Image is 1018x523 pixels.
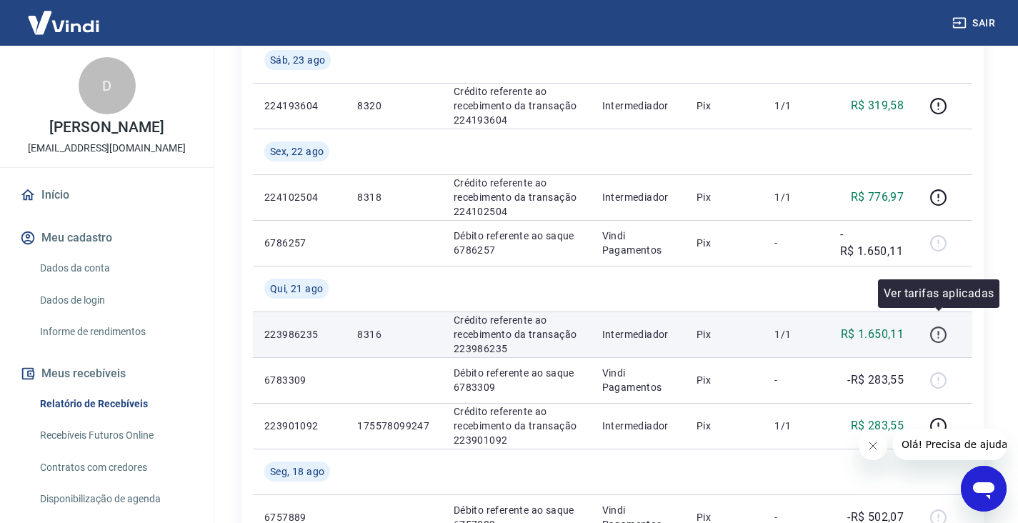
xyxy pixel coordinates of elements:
[851,417,904,434] p: R$ 283,55
[17,222,196,254] button: Meu cadastro
[697,327,752,342] p: Pix
[34,421,196,450] a: Recebíveis Futuros Online
[602,229,674,257] p: Vindi Pagamentos
[28,141,186,156] p: [EMAIL_ADDRESS][DOMAIN_NAME]
[774,327,817,342] p: 1/1
[961,466,1007,512] iframe: Botão para abrir a janela de mensagens
[697,99,752,113] p: Pix
[17,1,110,44] img: Vindi
[841,326,904,343] p: R$ 1.650,11
[454,366,579,394] p: Débito referente ao saque 6783309
[774,373,817,387] p: -
[602,366,674,394] p: Vindi Pagamentos
[34,286,196,315] a: Dados de login
[602,419,674,433] p: Intermediador
[17,358,196,389] button: Meus recebíveis
[264,190,334,204] p: 224102504
[17,179,196,211] a: Início
[270,144,324,159] span: Sex, 22 ago
[34,389,196,419] a: Relatório de Recebíveis
[851,97,904,114] p: R$ 319,58
[79,57,136,114] div: D
[697,373,752,387] p: Pix
[774,190,817,204] p: 1/1
[357,190,430,204] p: 8318
[264,327,334,342] p: 223986235
[884,285,994,302] p: Ver tarifas aplicadas
[774,419,817,433] p: 1/1
[34,254,196,283] a: Dados da conta
[264,236,334,250] p: 6786257
[9,10,120,21] span: Olá! Precisa de ajuda?
[270,282,323,296] span: Qui, 21 ago
[454,176,579,219] p: Crédito referente ao recebimento da transação 224102504
[270,464,324,479] span: Seg, 18 ago
[357,419,430,433] p: 175578099247
[851,189,904,206] p: R$ 776,97
[774,99,817,113] p: 1/1
[264,419,334,433] p: 223901092
[602,190,674,204] p: Intermediador
[454,229,579,257] p: Débito referente ao saque 6786257
[34,453,196,482] a: Contratos com credores
[454,84,579,127] p: Crédito referente ao recebimento da transação 224193604
[454,404,579,447] p: Crédito referente ao recebimento da transação 223901092
[949,10,1001,36] button: Sair
[893,429,1007,460] iframe: Mensagem da empresa
[264,373,334,387] p: 6783309
[697,190,752,204] p: Pix
[602,99,674,113] p: Intermediador
[697,419,752,433] p: Pix
[357,327,430,342] p: 8316
[264,99,334,113] p: 224193604
[840,226,904,260] p: -R$ 1.650,11
[847,372,904,389] p: -R$ 283,55
[357,99,430,113] p: 8320
[774,236,817,250] p: -
[34,317,196,347] a: Informe de rendimentos
[34,484,196,514] a: Disponibilização de agenda
[270,53,325,67] span: Sáb, 23 ago
[454,313,579,356] p: Crédito referente ao recebimento da transação 223986235
[49,120,164,135] p: [PERSON_NAME]
[697,236,752,250] p: Pix
[859,432,887,460] iframe: Fechar mensagem
[602,327,674,342] p: Intermediador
